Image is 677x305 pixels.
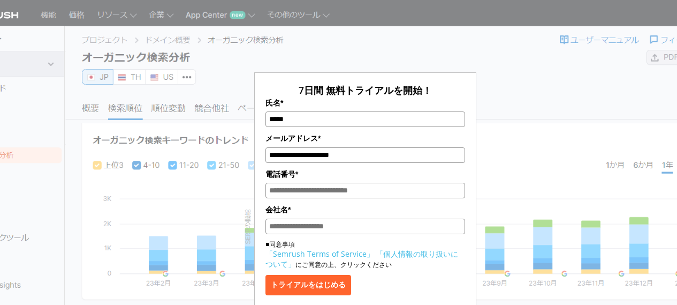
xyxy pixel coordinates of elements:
a: 「個人情報の取り扱いについて」 [265,249,458,269]
button: トライアルをはじめる [265,275,351,295]
p: ■同意事項 にご同意の上、クリックください [265,240,465,270]
label: 電話番号* [265,168,465,180]
span: 7日間 無料トライアルを開始！ [299,84,432,96]
label: メールアドレス* [265,132,465,144]
a: 「Semrush Terms of Service」 [265,249,374,259]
